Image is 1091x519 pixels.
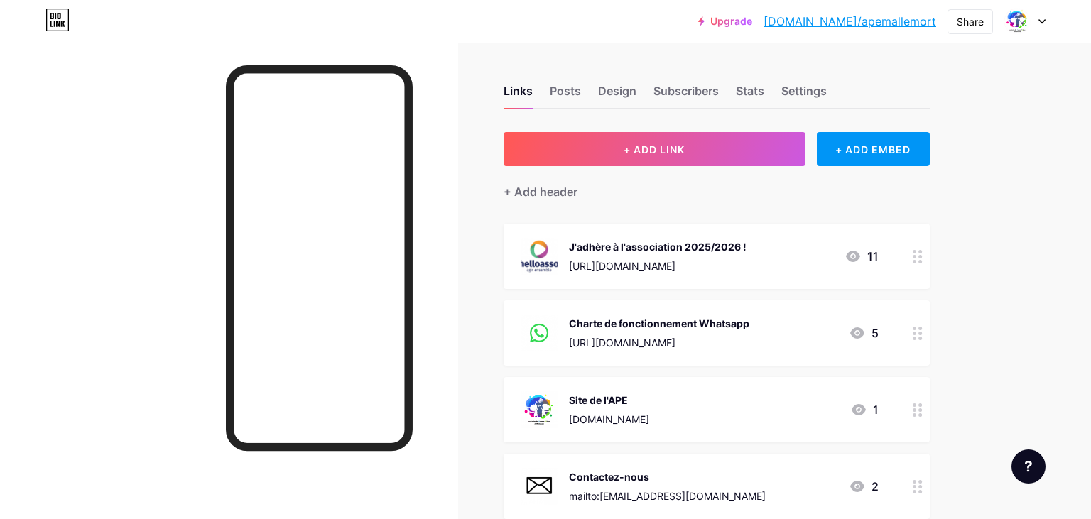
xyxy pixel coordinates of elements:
div: Site de l'APE [569,393,649,408]
div: Share [957,14,984,29]
div: 5 [849,324,879,342]
a: Upgrade [698,16,752,27]
div: Subscribers [653,82,719,108]
div: + ADD EMBED [817,132,930,166]
img: Contactez-nous [521,468,558,505]
div: Settings [781,82,827,108]
a: [DOMAIN_NAME]/apemallemort [764,13,936,30]
div: 1 [850,401,879,418]
div: Design [598,82,636,108]
div: J'adhère à l'association 2025/2026 ! [569,239,747,254]
img: apemallemort [1004,8,1031,35]
div: [URL][DOMAIN_NAME] [569,335,749,350]
button: + ADD LINK [504,132,805,166]
div: [URL][DOMAIN_NAME] [569,258,747,273]
div: Contactez-nous [569,469,766,484]
div: Charte de fonctionnement Whatsapp [569,316,749,331]
div: mailto:[EMAIL_ADDRESS][DOMAIN_NAME] [569,488,766,503]
div: 11 [845,248,879,265]
img: Site de l'APE [521,391,558,428]
span: + ADD LINK [624,143,685,155]
div: [DOMAIN_NAME] [569,412,649,427]
img: Charte de fonctionnement Whatsapp [521,315,558,351]
div: Posts [550,82,581,108]
div: + Add header [504,183,577,200]
div: 2 [849,478,879,495]
img: J'adhère à l'association 2025/2026 ! [521,238,558,275]
div: Links [504,82,533,108]
div: Stats [736,82,764,108]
